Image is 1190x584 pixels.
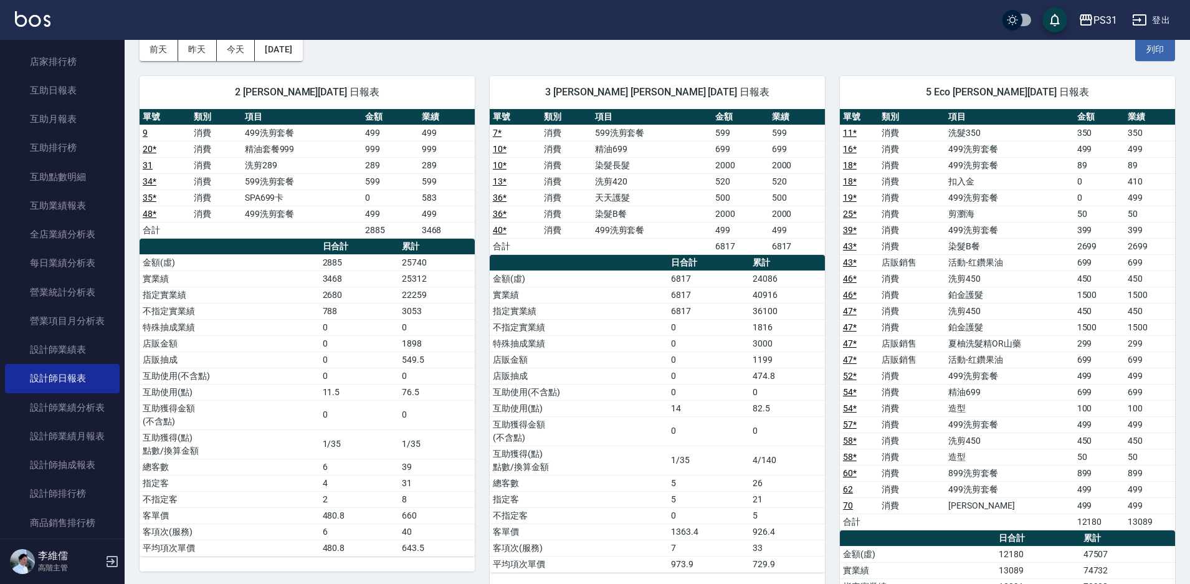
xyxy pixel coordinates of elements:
[5,479,120,508] a: 設計師排行榜
[878,368,945,384] td: 消費
[5,105,120,133] a: 互助月報表
[878,481,945,497] td: 消費
[750,335,825,352] td: 3000
[242,206,363,222] td: 499洗剪套餐
[1074,303,1125,319] td: 450
[1125,303,1175,319] td: 450
[750,446,825,475] td: 4/140
[769,141,825,157] td: 699
[1125,125,1175,141] td: 350
[945,416,1073,433] td: 499洗剪套餐
[1074,352,1125,368] td: 699
[1125,449,1175,465] td: 50
[490,384,668,400] td: 互助使用(不含點)
[399,319,475,335] td: 0
[750,475,825,491] td: 26
[712,222,768,238] td: 499
[399,400,475,429] td: 0
[362,206,418,222] td: 499
[5,509,120,537] a: 商品銷售排行榜
[750,287,825,303] td: 40916
[769,206,825,222] td: 2000
[140,270,320,287] td: 實業績
[878,384,945,400] td: 消費
[242,141,363,157] td: 精油套餐999
[1074,125,1125,141] td: 350
[490,255,825,573] table: a dense table
[1125,335,1175,352] td: 299
[1127,9,1175,32] button: 登出
[5,191,120,220] a: 互助業績報表
[320,475,399,491] td: 4
[5,393,120,422] a: 設計師業績分析表
[5,335,120,364] a: 設計師業績表
[945,270,1073,287] td: 洗剪450
[362,125,418,141] td: 499
[1074,173,1125,189] td: 0
[1074,222,1125,238] td: 399
[541,189,592,206] td: 消費
[15,11,50,27] img: Logo
[505,86,810,98] span: 3 [PERSON_NAME] [PERSON_NAME] [DATE] 日報表
[541,141,592,157] td: 消費
[769,125,825,141] td: 599
[878,449,945,465] td: 消費
[320,368,399,384] td: 0
[191,173,242,189] td: 消費
[668,335,750,352] td: 0
[191,206,242,222] td: 消費
[1125,254,1175,270] td: 699
[541,222,592,238] td: 消費
[140,222,191,238] td: 合計
[1125,109,1175,125] th: 業績
[1125,206,1175,222] td: 50
[5,76,120,105] a: 互助日報表
[140,319,320,335] td: 特殊抽成業績
[143,128,148,138] a: 9
[668,352,750,368] td: 0
[242,109,363,125] th: 項目
[878,141,945,157] td: 消費
[878,400,945,416] td: 消費
[1074,497,1125,514] td: 499
[668,400,750,416] td: 14
[712,206,768,222] td: 2000
[878,222,945,238] td: 消費
[1074,287,1125,303] td: 1500
[878,303,945,319] td: 消費
[945,303,1073,319] td: 洗剪450
[490,368,668,384] td: 店販抽成
[1125,400,1175,416] td: 100
[320,352,399,368] td: 0
[399,352,475,368] td: 549.5
[1125,189,1175,206] td: 499
[878,109,945,125] th: 類別
[490,238,541,254] td: 合計
[1125,416,1175,433] td: 499
[668,475,750,491] td: 5
[490,109,541,125] th: 單號
[140,287,320,303] td: 指定實業績
[362,141,418,157] td: 999
[945,141,1073,157] td: 499洗剪套餐
[945,254,1073,270] td: 活動-红鑽果油
[419,173,475,189] td: 599
[750,319,825,335] td: 1816
[541,173,592,189] td: 消費
[1125,287,1175,303] td: 1500
[5,47,120,76] a: 店家排行榜
[541,125,592,141] td: 消費
[320,335,399,352] td: 0
[1125,270,1175,287] td: 450
[242,125,363,141] td: 499洗剪套餐
[712,238,768,254] td: 6817
[5,249,120,277] a: 每日業績分析表
[945,465,1073,481] td: 899洗剪套餐
[419,125,475,141] td: 499
[668,303,750,319] td: 6817
[712,141,768,157] td: 699
[1125,465,1175,481] td: 899
[5,307,120,335] a: 營業項目月分析表
[945,319,1073,335] td: 鉑金護髮
[750,303,825,319] td: 36100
